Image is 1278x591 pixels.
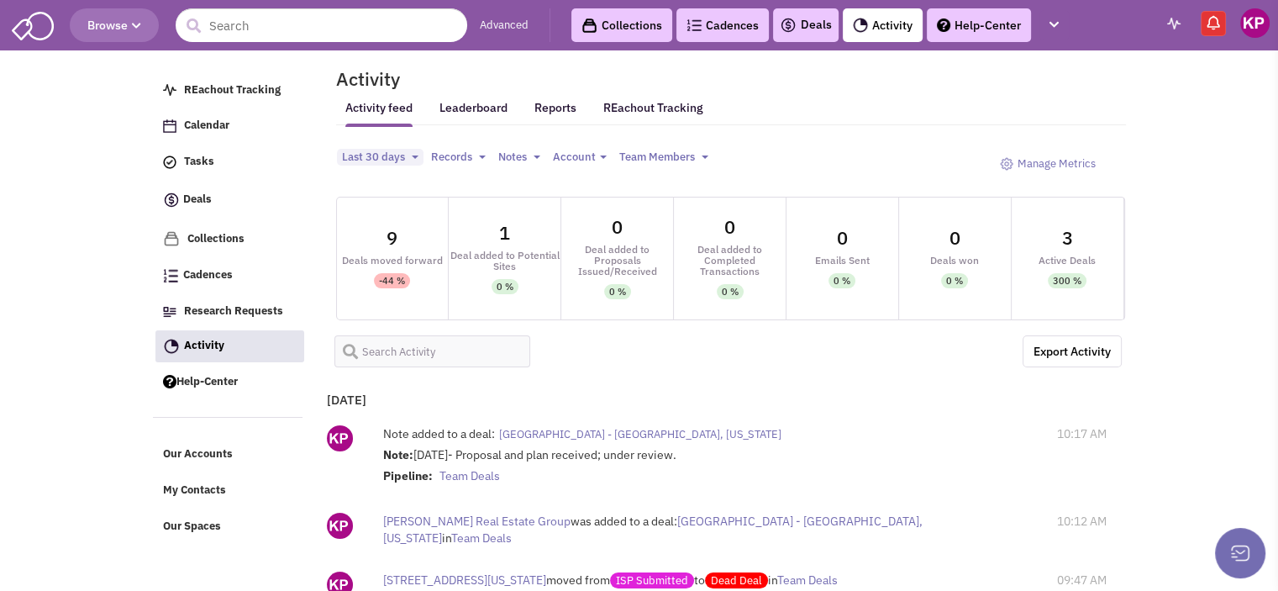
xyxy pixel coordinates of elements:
[777,573,838,588] span: Team Deals
[786,255,898,266] div: Emails Sent
[315,71,400,87] h2: Activity
[176,8,467,42] input: Search
[674,244,786,277] div: Deal added to Completed Transactions
[780,15,832,35] a: Deals
[431,150,472,164] span: Records
[480,18,529,34] a: Advanced
[946,273,963,288] div: 0 %
[705,573,768,588] span: Dead Deal
[70,8,159,42] button: Browse
[609,284,626,299] div: 0 %
[155,511,303,543] a: Our Spaces
[155,367,303,398] a: Help-Center
[439,468,500,483] span: Team Deals
[155,182,303,219] a: Deals
[342,150,405,164] span: Last 30 days
[722,284,739,299] div: 0 %
[383,573,546,588] span: [STREET_ADDRESS][US_STATE]
[337,255,449,266] div: Deals moved forward
[155,475,303,507] a: My Contacts
[327,392,366,408] b: [DATE]
[337,149,423,166] button: Last 30 days
[571,8,672,42] a: Collections
[619,150,695,164] span: Team Members
[561,244,673,277] div: Deal added to Proposals Issued/Received
[87,18,141,33] span: Browse
[853,18,868,33] img: Activity.png
[498,150,527,164] span: Notes
[612,218,623,236] div: 0
[184,303,283,318] span: Research Requests
[949,229,960,247] div: 0
[1012,255,1123,266] div: Active Deals
[499,224,510,242] div: 1
[610,573,694,588] span: ISP Submitted
[1057,425,1107,442] span: 10:17 AM
[493,149,545,166] button: Notes
[383,425,495,442] label: Note added to a deal:
[387,229,397,247] div: 9
[163,190,180,210] img: icon-deals.svg
[184,119,229,133] span: Calendar
[449,250,560,272] div: Deal added to Potential Sites
[155,110,303,142] a: Calendar
[379,273,405,288] div: -44 %
[991,149,1104,180] a: Manage Metrics
[837,229,848,247] div: 0
[155,146,303,178] a: Tasks
[163,447,233,462] span: Our Accounts
[345,100,413,127] a: Activity feed
[163,519,221,533] span: Our Spaces
[1062,229,1073,247] div: 3
[603,90,703,125] a: REachout Tracking
[426,149,491,166] button: Records
[187,231,245,245] span: Collections
[497,279,513,294] div: 0 %
[1053,273,1081,288] div: 300 %
[451,530,512,546] span: Team Deals
[553,150,596,164] span: Account
[163,156,176,169] img: icon-tasks.png
[155,296,303,328] a: Research Requests
[724,218,735,236] div: 0
[1057,513,1107,530] span: 10:12 AM
[184,338,224,352] span: Activity
[155,330,304,362] a: Activity
[780,15,797,35] img: icon-deals.svg
[163,483,226,498] span: My Contacts
[163,375,176,388] img: help.png
[184,155,214,169] span: Tasks
[383,513,929,546] div: was added to a deal: in
[676,8,769,42] a: Cadences
[548,149,612,166] button: Account
[155,75,303,107] a: REachout Tracking
[383,572,929,588] div: moved from to in
[686,19,702,31] img: Cadences_logo.png
[834,273,850,288] div: 0 %
[383,514,923,546] span: [GEOGRAPHIC_DATA] - [GEOGRAPHIC_DATA], [US_STATE]
[899,255,1011,266] div: Deals won
[1057,572,1107,588] span: 09:47 AM
[843,8,923,42] a: Activity
[1240,8,1270,38] img: Keypoint Partners
[927,8,1031,42] a: Help-Center
[184,82,281,97] span: REachout Tracking
[155,223,303,256] a: Collections
[499,427,781,441] span: [GEOGRAPHIC_DATA] - [GEOGRAPHIC_DATA], [US_STATE]
[163,269,178,282] img: Cadences_logo.png
[581,18,597,34] img: icon-collection-lavender-black.svg
[155,260,303,292] a: Cadences
[327,425,353,451] img: ny_GipEnDU-kinWYCc5EwQ.png
[163,307,176,317] img: Research.png
[327,513,353,539] img: ny_GipEnDU-kinWYCc5EwQ.png
[183,268,233,282] span: Cadences
[164,339,179,354] img: Activity.png
[12,8,54,40] img: SmartAdmin
[383,468,433,483] strong: Pipeline:
[334,335,531,367] input: Search Activity
[383,514,571,529] span: [PERSON_NAME] Real Estate Group
[383,446,979,488] div: [DATE]- Proposal and plan received; under review.
[439,100,508,127] a: Leaderboard
[1023,335,1122,367] a: Export the below as a .XLSX spreadsheet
